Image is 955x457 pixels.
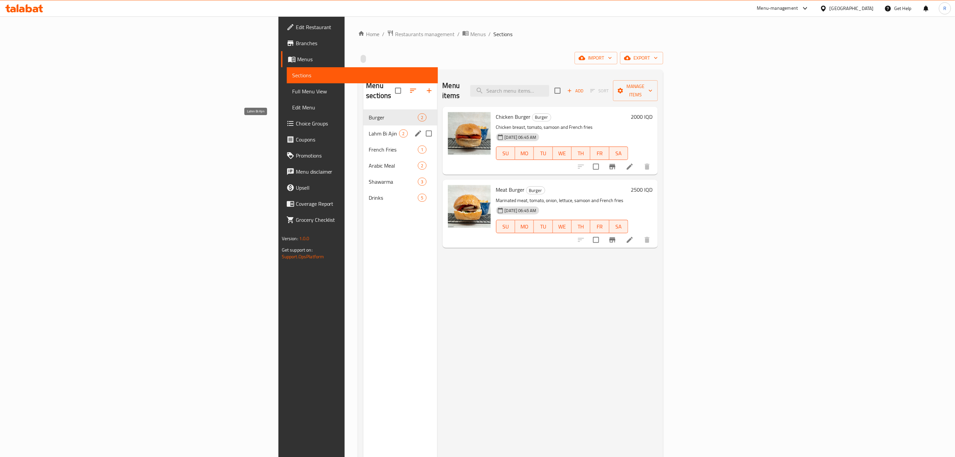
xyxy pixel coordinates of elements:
span: Version: [282,234,298,243]
span: Coverage Report [296,200,433,208]
button: SA [609,220,628,233]
span: Burger [532,113,551,121]
button: WE [553,220,572,233]
div: Menu-management [757,4,798,12]
span: [DATE] 06:45 AM [502,207,539,214]
a: Menus [462,30,486,38]
span: Select all sections [391,84,405,98]
span: 2 [399,130,407,137]
span: Select to update [589,160,603,174]
div: Arabic Meal [369,162,418,170]
a: Support.OpsPlatform [282,252,324,261]
span: Select to update [589,233,603,247]
button: FR [590,147,609,160]
nav: Menu sections [363,107,437,208]
button: delete [639,232,655,248]
span: Promotions [296,152,433,160]
span: 2 [418,163,426,169]
a: Edit Restaurant [281,19,438,35]
span: Grocery Checklist [296,216,433,224]
h2: Menu items [443,81,463,101]
span: SU [499,222,512,232]
button: TH [572,147,590,160]
div: items [399,129,407,138]
span: Burger [526,187,545,194]
span: Upsell [296,184,433,192]
span: Select section [551,84,565,98]
span: SU [499,149,512,158]
a: Edit Menu [287,99,438,115]
span: import [580,54,612,62]
span: WE [556,149,569,158]
span: Meat Burger [496,185,525,195]
span: Manage items [618,82,652,99]
nav: breadcrumb [358,30,663,38]
span: Sections [292,71,433,79]
a: Sections [287,67,438,83]
h6: 2000 IQD [631,112,652,121]
a: Coupons [281,131,438,148]
span: TU [536,222,550,232]
span: Select section first [586,86,613,96]
button: MO [515,220,534,233]
div: items [418,113,426,121]
button: Add section [421,83,437,99]
a: Edit menu item [626,163,634,171]
a: Coverage Report [281,196,438,212]
span: 3 [418,179,426,185]
button: Branch-specific-item [604,159,620,175]
span: FR [593,222,606,232]
span: 2 [418,114,426,121]
span: SA [612,149,625,158]
a: Menu disclaimer [281,164,438,180]
p: Marinated meat, tomato, onion, lettuce, samoon and French fries [496,196,628,205]
span: Chicken Burger [496,112,531,122]
span: 5 [418,195,426,201]
button: SA [609,147,628,160]
div: Arabic Meal2 [363,158,437,174]
span: Shawarma [369,178,418,186]
span: Lahm Bi Ajin [369,129,399,138]
button: Add [565,86,586,96]
input: search [470,85,549,97]
span: TH [574,149,588,158]
span: 1.0.0 [299,234,310,243]
li: / [457,30,460,38]
button: import [575,52,617,64]
div: items [418,178,426,186]
div: items [418,194,426,202]
button: SU [496,220,515,233]
h6: 2500 IQD [631,185,652,194]
button: SU [496,147,515,160]
span: MO [518,149,531,158]
span: Add [566,87,584,95]
span: Branches [296,39,433,47]
button: MO [515,147,534,160]
img: Chicken Burger [448,112,491,155]
a: Promotions [281,148,438,164]
button: TH [572,220,590,233]
button: delete [639,159,655,175]
li: / [488,30,491,38]
div: Burger [369,113,418,121]
button: Branch-specific-item [604,232,620,248]
span: Coupons [296,135,433,144]
a: Menus [281,51,438,67]
a: Upsell [281,180,438,196]
div: French Fries [369,146,418,154]
span: export [625,54,658,62]
div: Shawarma3 [363,174,437,190]
span: Add item [565,86,586,96]
span: TH [574,222,588,232]
span: 1 [418,147,426,153]
button: FR [590,220,609,233]
span: Sort sections [405,83,421,99]
button: edit [413,128,423,139]
span: Menus [297,55,433,63]
span: SA [612,222,625,232]
button: export [620,52,663,64]
div: items [418,146,426,154]
span: Get support on: [282,246,313,254]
